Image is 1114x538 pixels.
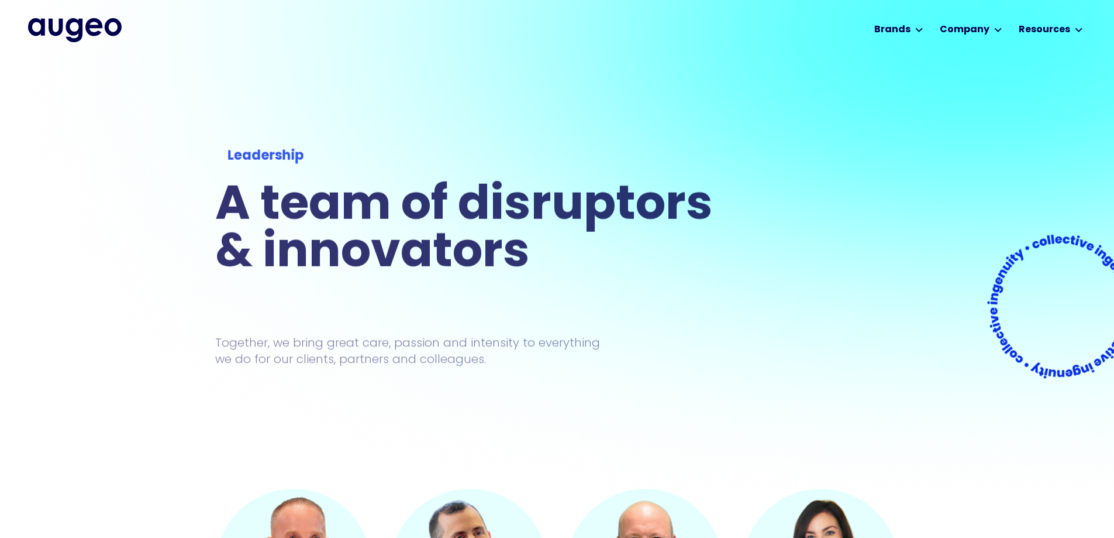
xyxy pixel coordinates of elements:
[874,23,910,37] div: Brands
[28,18,122,42] a: home
[940,23,989,37] div: Company
[215,334,618,367] p: Together, we bring great care, passion and intensity to everything we do for our clients, partner...
[1019,23,1070,37] div: Resources
[215,183,720,277] h1: A team of disruptors & innovators
[227,146,708,166] div: Leadership
[28,18,122,42] img: Augeo's full logo in midnight blue.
